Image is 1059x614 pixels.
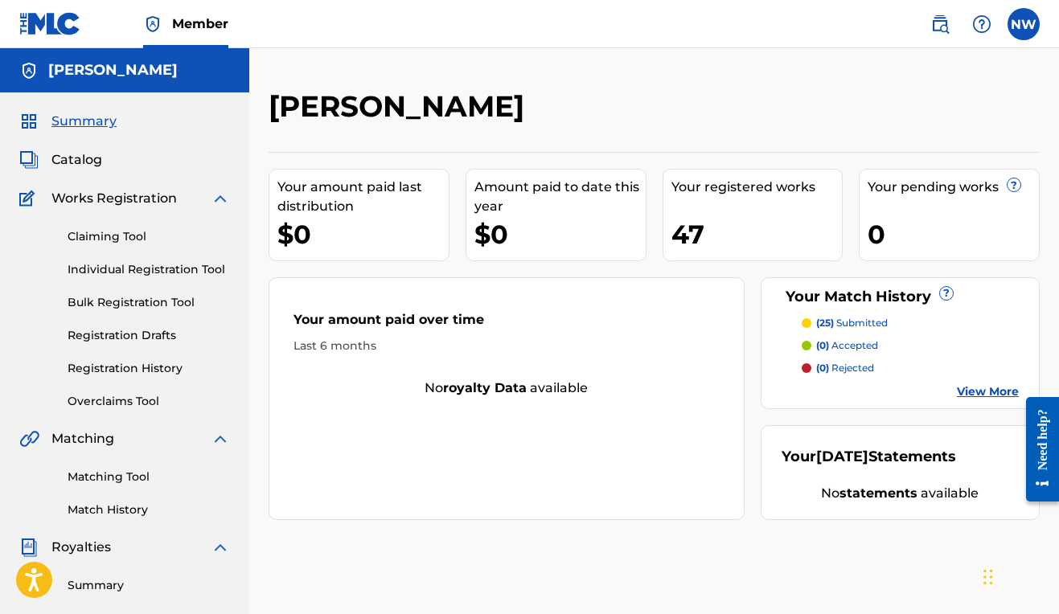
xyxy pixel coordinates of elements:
[172,14,228,33] span: Member
[269,88,532,125] h2: [PERSON_NAME]
[802,316,1019,330] a: (25) submitted
[802,338,1019,353] a: (0) accepted
[211,429,230,448] img: expand
[972,14,991,34] img: help
[68,501,230,518] a: Match History
[782,446,956,468] div: Your Statements
[68,294,230,311] a: Bulk Registration Tool
[802,361,1019,375] a: (0) rejected
[19,112,117,131] a: SummarySummary
[68,360,230,377] a: Registration History
[671,216,843,252] div: 47
[816,448,868,465] span: [DATE]
[19,538,39,557] img: Royalties
[143,14,162,34] img: Top Rightsholder
[277,178,449,216] div: Your amount paid last distribution
[816,317,834,329] span: (25)
[51,429,114,448] span: Matching
[48,61,178,80] h5: Ben Reilly
[51,189,177,208] span: Works Registration
[19,429,39,448] img: Matching
[1008,178,1020,191] span: ?
[782,484,1019,503] div: No available
[68,228,230,245] a: Claiming Tool
[868,216,1039,252] div: 0
[211,189,230,208] img: expand
[1014,381,1059,518] iframe: Resource Center
[269,379,744,398] div: No available
[68,393,230,410] a: Overclaims Tool
[277,216,449,252] div: $0
[443,380,527,395] strong: royalty data
[68,327,230,344] a: Registration Drafts
[782,286,1019,308] div: Your Match History
[51,112,117,131] span: Summary
[979,537,1059,614] iframe: Chat Widget
[68,577,230,594] a: Summary
[211,538,230,557] img: expand
[68,469,230,485] a: Matching Tool
[293,310,720,338] div: Your amount paid over time
[816,338,878,353] p: accepted
[19,61,39,80] img: Accounts
[19,12,81,35] img: MLC Logo
[474,216,646,252] div: $0
[68,261,230,278] a: Individual Registration Tool
[930,14,950,34] img: search
[983,553,993,601] div: Drag
[816,362,829,374] span: (0)
[51,150,102,170] span: Catalog
[19,150,39,170] img: Catalog
[293,338,720,354] div: Last 6 months
[839,485,917,501] strong: statements
[1008,8,1040,40] div: User Menu
[957,383,1019,400] a: View More
[868,178,1039,197] div: Your pending works
[19,112,39,131] img: Summary
[966,8,998,40] div: Help
[816,361,874,375] p: rejected
[474,178,646,216] div: Amount paid to date this year
[816,316,888,330] p: submitted
[19,189,40,208] img: Works Registration
[51,538,111,557] span: Royalties
[671,178,843,197] div: Your registered works
[19,150,102,170] a: CatalogCatalog
[816,339,829,351] span: (0)
[924,8,956,40] a: Public Search
[940,287,953,300] span: ?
